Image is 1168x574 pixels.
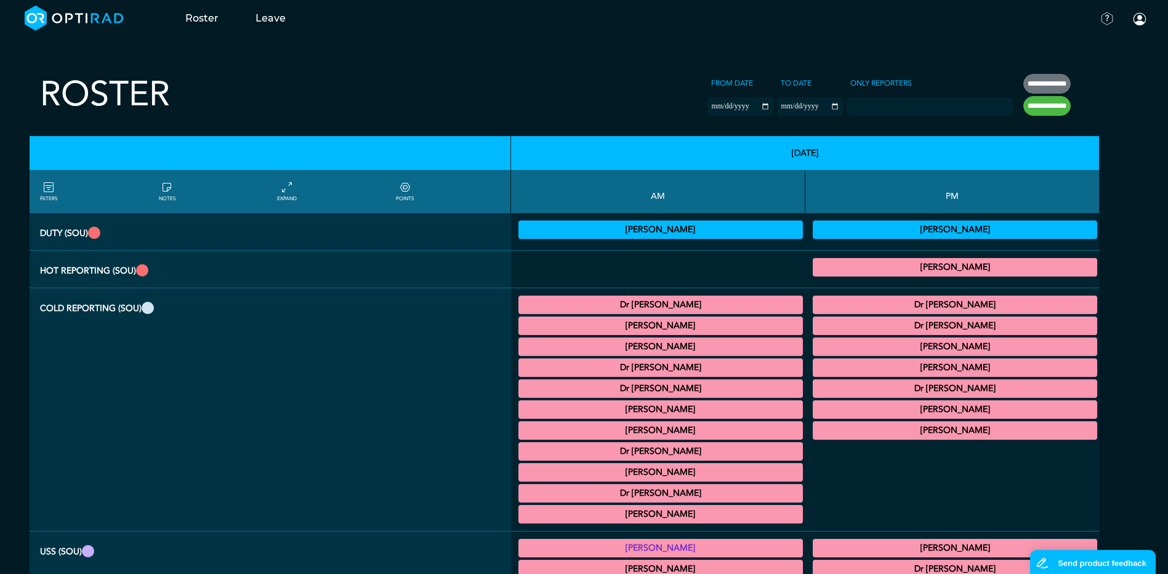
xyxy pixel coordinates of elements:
[30,288,511,532] th: Cold Reporting (SOU)
[518,220,803,239] div: Vetting 09:00 - 13:00
[815,297,1095,312] summary: Dr [PERSON_NAME]
[30,251,511,288] th: Hot Reporting (SOU)
[520,297,801,312] summary: Dr [PERSON_NAME]
[25,6,124,31] img: brand-opti-rad-logos-blue-and-white-d2f68631ba2948856bd03f2d395fb146ddc8fb01b4b6e9315ea85fa773367...
[813,317,1097,335] div: General MRI 12:30 - 14:30
[511,170,805,213] th: AM
[815,541,1095,556] summary: [PERSON_NAME]
[518,338,803,356] div: General CT/General MRI 09:00 - 13:00
[813,338,1097,356] div: General MRI/General CT 13:00 - 17:00
[520,486,801,501] summary: Dr [PERSON_NAME]
[815,402,1095,417] summary: [PERSON_NAME]
[518,421,803,440] div: General CT 09:30 - 10:30
[520,222,801,237] summary: [PERSON_NAME]
[518,505,803,523] div: General CT 11:00 - 13:00
[805,170,1100,213] th: PM
[520,444,801,459] summary: Dr [PERSON_NAME]
[815,381,1095,396] summary: Dr [PERSON_NAME]
[815,423,1095,438] summary: [PERSON_NAME]
[518,442,803,461] div: General MRI 10:00 - 12:00
[813,539,1097,557] div: US General Paediatric 13:00 - 17:00
[815,318,1095,333] summary: Dr [PERSON_NAME]
[520,507,801,522] summary: [PERSON_NAME]
[518,539,803,557] div: General US 09:00 - 13:00
[815,260,1095,275] summary: [PERSON_NAME]
[520,402,801,417] summary: [PERSON_NAME]
[813,400,1097,419] div: General CT 14:30 - 16:00
[813,379,1097,398] div: General MRI 14:30 - 17:00
[396,180,414,203] a: collapse/expand expected points
[848,99,909,110] input: null
[847,74,916,92] label: Only Reporters
[511,136,1100,170] th: [DATE]
[813,358,1097,377] div: General CT/General MRI 14:00 - 15:00
[518,379,803,398] div: MRI Urology 09:00 - 10:00
[707,74,757,92] label: From date
[518,484,803,503] div: General CT 11:00 - 12:00
[813,421,1097,440] div: General CT 16:00 - 17:00
[520,541,801,556] summary: [PERSON_NAME]
[520,465,801,480] summary: [PERSON_NAME]
[518,317,803,335] div: General CT 08:00 - 09:00
[30,213,511,251] th: Duty (SOU)
[520,381,801,396] summary: Dr [PERSON_NAME]
[40,74,170,115] h2: Roster
[518,400,803,419] div: General MRI 09:30 - 11:00
[520,423,801,438] summary: [PERSON_NAME]
[518,358,803,377] div: General MRI 09:00 - 12:30
[815,360,1095,375] summary: [PERSON_NAME]
[815,339,1095,354] summary: [PERSON_NAME]
[518,296,803,314] div: General CT 07:30 - 09:00
[777,74,815,92] label: To date
[277,180,297,203] a: collapse/expand entries
[520,318,801,333] summary: [PERSON_NAME]
[159,180,175,203] a: show/hide notes
[520,360,801,375] summary: Dr [PERSON_NAME]
[520,339,801,354] summary: [PERSON_NAME]
[815,222,1095,237] summary: [PERSON_NAME]
[518,463,803,482] div: CT Gastrointestinal 10:00 - 12:00
[813,258,1097,277] div: CT Trauma & Urgent/MRI Trauma & Urgent 13:00 - 17:30
[813,296,1097,314] div: CB CT Dental 12:00 - 13:00
[813,220,1097,239] div: Vetting (30 PF Points) 13:00 - 17:00
[40,180,57,203] a: FILTERS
